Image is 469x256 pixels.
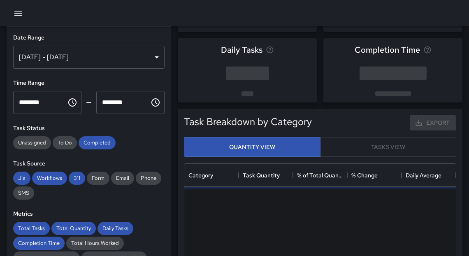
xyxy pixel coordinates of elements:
[13,159,165,168] h6: Task Source
[13,175,30,182] span: Jia
[13,79,165,88] h6: Time Range
[13,46,165,69] div: [DATE] - [DATE]
[69,175,85,182] span: 311
[136,175,161,182] span: Phone
[184,164,239,187] div: Category
[239,164,293,187] div: Task Quantity
[136,172,161,185] div: Phone
[51,225,96,232] span: Total Quantity
[351,164,378,187] div: % Change
[184,115,312,128] h5: Task Breakdown by Category
[98,222,133,235] div: Daily Tasks
[66,237,124,250] div: Total Hours Worked
[98,225,133,232] span: Daily Tasks
[64,94,81,111] button: Choose time, selected time is 12:00 AM
[243,164,280,187] div: Task Quantity
[406,164,441,187] div: Daily Average
[13,240,65,247] span: Completion Time
[266,46,274,54] svg: Average number of tasks per day in the selected period, compared to the previous period.
[188,164,213,187] div: Category
[32,175,67,182] span: Workflows
[297,164,343,187] div: % of Total Quantity
[293,164,347,187] div: % of Total Quantity
[87,175,109,182] span: Form
[53,136,77,149] div: To Do
[79,136,116,149] div: Completed
[423,46,432,54] svg: Average time taken to complete tasks in the selected period, compared to the previous period.
[66,240,124,247] span: Total Hours Worked
[13,33,165,42] h6: Date Range
[51,222,96,235] div: Total Quantity
[13,172,30,185] div: Jia
[111,172,134,185] div: Email
[69,172,85,185] div: 311
[13,136,51,149] div: Unassigned
[32,172,67,185] div: Workflows
[87,172,109,185] div: Form
[221,43,262,56] span: Daily Tasks
[402,164,456,187] div: Daily Average
[53,139,77,146] span: To Do
[347,164,402,187] div: % Change
[13,209,165,219] h6: Metrics
[13,222,50,235] div: Total Tasks
[13,189,34,196] span: SMS
[355,43,420,56] span: Completion Time
[79,139,116,146] span: Completed
[13,237,65,250] div: Completion Time
[13,139,51,146] span: Unassigned
[111,175,134,182] span: Email
[13,225,50,232] span: Total Tasks
[147,94,164,111] button: Choose time, selected time is 11:59 PM
[13,124,165,133] h6: Task Status
[13,186,34,200] div: SMS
